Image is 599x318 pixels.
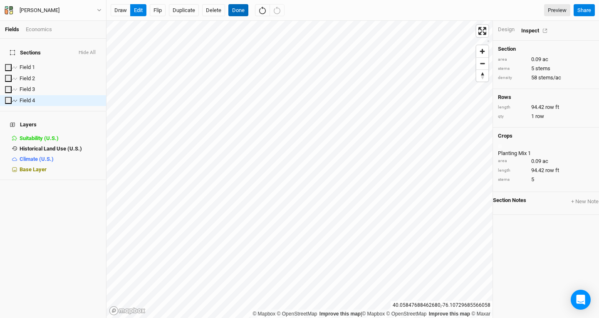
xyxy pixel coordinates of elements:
[498,150,592,157] div: Planting Mix 1
[476,45,488,57] button: Zoom in
[476,57,488,69] button: Zoom out
[26,26,52,33] div: Economics
[20,6,59,15] div: Jesse Lapp
[498,56,594,63] div: 0.09
[521,26,551,35] div: Inspect
[20,145,82,152] span: Historical Land Use (U.S.)
[391,301,493,310] div: 40.05847688462680 , -76.10729685566058
[111,4,131,17] button: draw
[130,4,146,17] button: edit
[5,116,101,133] h4: Layers
[270,4,285,17] button: Redo (^Z)
[476,25,488,37] button: Enter fullscreen
[574,4,595,17] button: Share
[20,86,35,92] span: Field 3
[10,49,41,57] span: Sections
[498,104,527,111] div: length
[20,166,47,173] span: Base Layer
[319,311,361,317] a: Improve this map
[498,113,527,120] div: qty
[498,104,594,111] div: 94.42
[498,113,594,120] div: 1
[20,64,101,71] div: Field 1
[106,21,493,318] canvas: Map
[544,4,570,17] a: Preview
[538,74,561,81] span: stems/ac
[252,311,275,317] a: Mapbox
[255,4,270,17] button: Undo (^z)
[498,158,594,165] div: 0.09
[476,70,488,81] span: Reset bearing to north
[498,75,527,81] div: density
[150,4,166,17] button: Flip
[169,4,199,17] button: Duplicate
[498,26,515,33] div: Design
[20,135,59,141] span: Suitability (U.S.)
[4,6,102,15] button: [PERSON_NAME]
[542,56,548,63] span: ac
[498,168,527,174] div: length
[498,167,594,174] div: 94.42
[386,311,427,317] a: OpenStreetMap
[498,133,512,139] h4: Crops
[535,113,544,120] span: row
[429,311,470,317] a: Improve this map
[498,176,594,183] div: 5
[20,64,35,70] span: Field 1
[542,158,548,165] span: ac
[109,306,146,316] a: Mapbox logo
[545,167,559,174] span: row ft
[545,104,559,111] span: row ft
[78,49,96,57] button: Hide All
[20,166,101,173] div: Base Layer
[362,311,385,317] a: Mapbox
[20,135,101,142] div: Suitability (U.S.)
[498,158,527,164] div: area
[20,156,101,163] div: Climate (U.S.)
[228,4,248,17] button: Done
[471,311,490,317] a: Maxar
[202,4,225,17] button: Delete
[252,310,490,318] div: |
[5,26,19,32] a: Fields
[498,57,527,63] div: area
[498,46,594,52] h4: Section
[498,66,527,72] div: stems
[20,75,35,81] span: Field 2
[498,94,594,101] h4: Rows
[20,75,101,82] div: Field 2
[535,65,550,72] span: stems
[20,145,101,152] div: Historical Land Use (U.S.)
[571,197,599,206] button: + New Note
[20,156,54,162] span: Climate (U.S.)
[498,177,527,183] div: stems
[20,86,101,93] div: Field 3
[476,69,488,81] button: Reset bearing to north
[20,97,35,104] span: Field 4
[476,58,488,69] span: Zoom out
[571,290,591,310] div: Open Intercom Messenger
[498,65,594,72] div: 5
[20,6,59,15] div: [PERSON_NAME]
[493,197,526,206] span: Section Notes
[277,311,317,317] a: OpenStreetMap
[498,74,594,81] div: 58
[20,97,101,104] div: Field 4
